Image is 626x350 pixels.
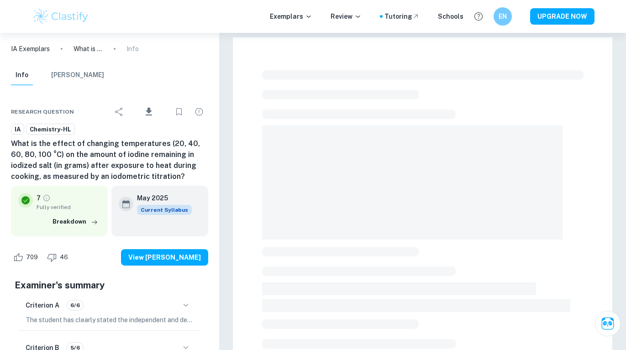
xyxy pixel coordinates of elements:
[37,193,41,203] p: 7
[190,103,208,121] div: Report issue
[74,44,103,54] p: What is the effect of changing temperatures (20, 40, 60, 80, 100 °C) on the amount of iodine rema...
[67,301,83,309] span: 6/6
[11,125,24,134] span: IA
[270,11,312,21] p: Exemplars
[471,9,486,24] button: Help and Feedback
[11,124,24,135] a: IA
[51,65,104,85] button: [PERSON_NAME]
[32,7,90,26] img: Clastify logo
[26,125,74,134] span: Chemistry-HL
[530,8,594,25] button: UPGRADE NOW
[497,11,508,21] h6: EN
[137,205,192,215] span: Current Syllabus
[110,103,128,121] div: Share
[45,250,73,265] div: Dislike
[170,103,188,121] div: Bookmark
[130,100,168,124] div: Download
[331,11,362,21] p: Review
[126,44,139,54] p: Info
[384,11,420,21] a: Tutoring
[26,124,75,135] a: Chemistry-HL
[11,44,50,54] a: IA Exemplars
[15,278,205,292] h5: Examiner's summary
[26,300,59,310] h6: Criterion A
[438,11,463,21] a: Schools
[11,108,74,116] span: Research question
[121,249,208,266] button: View [PERSON_NAME]
[37,203,100,211] span: Fully verified
[26,315,194,325] p: The student has clearly stated the independent and dependent variables in the research question, ...
[137,193,184,203] h6: May 2025
[494,7,512,26] button: EN
[11,65,33,85] button: Info
[595,311,621,336] button: Ask Clai
[11,250,43,265] div: Like
[21,253,43,262] span: 709
[50,215,100,229] button: Breakdown
[42,194,51,202] a: Grade fully verified
[137,205,192,215] div: This exemplar is based on the current syllabus. Feel free to refer to it for inspiration/ideas wh...
[55,253,73,262] span: 46
[11,138,208,182] h6: What is the effect of changing temperatures (20, 40, 60, 80, 100 °C) on the amount of iodine rema...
